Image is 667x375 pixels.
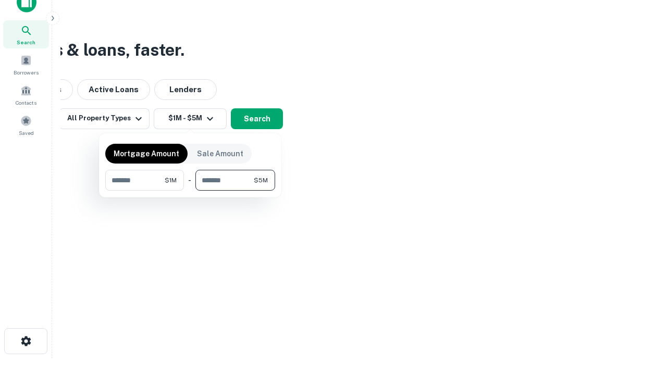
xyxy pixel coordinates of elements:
[188,170,191,191] div: -
[197,148,243,159] p: Sale Amount
[615,292,667,342] iframe: Chat Widget
[254,176,268,185] span: $5M
[114,148,179,159] p: Mortgage Amount
[165,176,177,185] span: $1M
